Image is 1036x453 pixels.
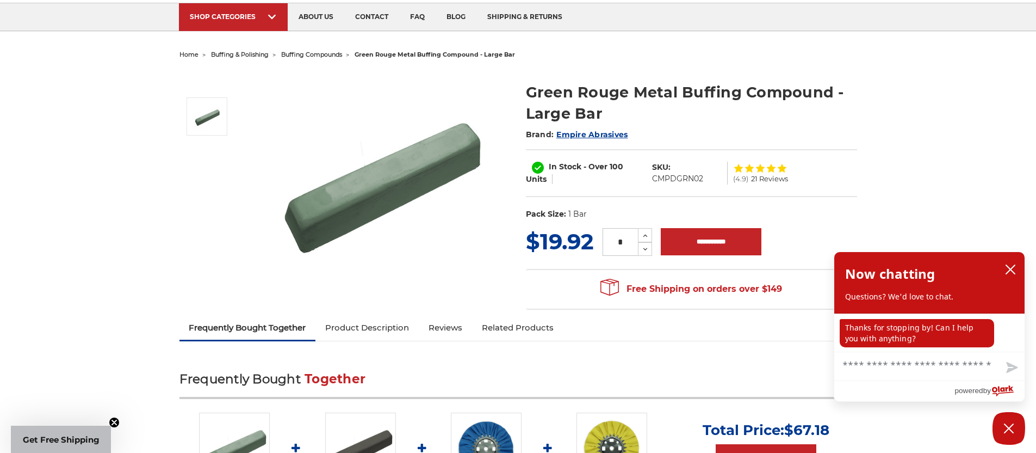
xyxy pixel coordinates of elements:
span: 21 Reviews [751,175,788,182]
dt: Pack Size: [526,209,566,220]
p: Thanks for stopping by! Can I help you with anything? [840,319,994,347]
span: $67.18 [784,421,829,439]
h2: Now chatting [845,263,935,285]
a: blog [436,3,476,31]
span: Together [305,371,365,387]
div: SHOP CATEGORIES [190,13,277,21]
button: close chatbox [1002,261,1019,278]
a: Powered by Olark [954,381,1025,401]
button: Send message [997,356,1025,381]
a: contact [344,3,399,31]
img: Green Rouge Aluminum Buffing Compound [194,103,221,130]
span: powered [954,384,983,397]
dt: SKU: [652,162,671,173]
p: Questions? We'd love to chat. [845,291,1014,302]
a: Related Products [472,316,563,340]
span: 100 [610,162,623,172]
div: chat [834,314,1025,352]
span: by [983,384,991,397]
button: Close Chatbox [992,412,1025,445]
a: home [179,51,198,58]
button: Close teaser [109,417,120,428]
div: Get Free ShippingClose teaser [11,426,111,453]
dd: CMPDGRN02 [652,173,703,185]
a: Frequently Bought Together [179,316,316,340]
span: Frequently Bought [179,371,301,387]
span: green rouge metal buffing compound - large bar [355,51,515,58]
span: Free Shipping on orders over $149 [600,278,782,300]
span: $19.92 [526,228,594,255]
dd: 1 Bar [568,209,587,220]
span: Get Free Shipping [23,434,100,445]
p: Total Price: [703,421,829,439]
span: Units [526,174,547,184]
img: Green Rouge Aluminum Buffing Compound [272,70,490,288]
a: buffing compounds [281,51,342,58]
a: buffing & polishing [211,51,269,58]
a: about us [288,3,344,31]
a: Reviews [419,316,472,340]
h1: Green Rouge Metal Buffing Compound - Large Bar [526,82,857,124]
span: In Stock [549,162,581,172]
a: faq [399,3,436,31]
span: (4.9) [733,175,748,182]
a: Product Description [315,316,419,340]
div: olark chatbox [834,252,1025,402]
a: shipping & returns [476,3,573,31]
a: Empire Abrasives [556,130,628,139]
span: Brand: [526,130,554,139]
span: - Over [584,162,607,172]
